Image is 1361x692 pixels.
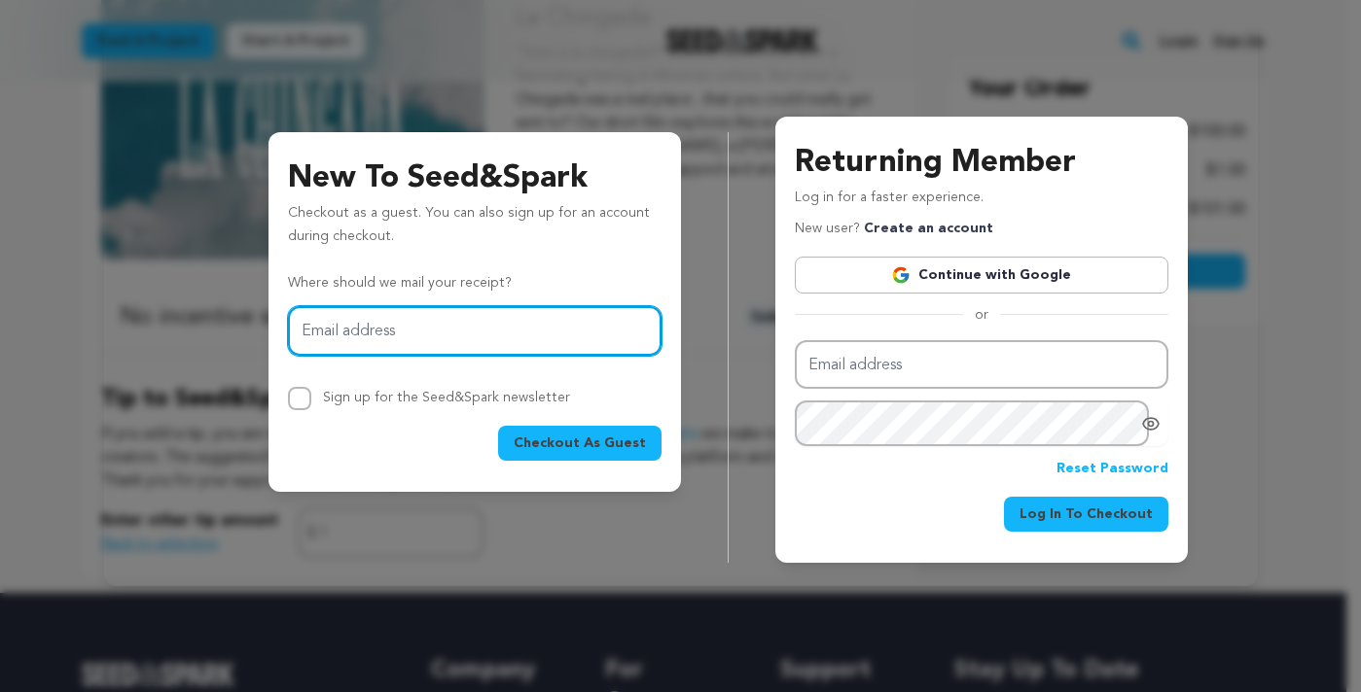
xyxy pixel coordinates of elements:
[498,426,662,461] button: Checkout As Guest
[288,156,662,202] h3: New To Seed&Spark
[1020,504,1153,524] span: Log In To Checkout
[323,391,570,404] label: Sign up for the Seed&Spark newsletter
[795,140,1168,187] h3: Returning Member
[514,433,646,453] span: Checkout As Guest
[288,306,662,356] input: Email address
[795,257,1168,294] a: Continue with Google
[288,272,662,295] p: Where should we mail your receipt?
[1141,414,1161,433] a: Show password as plain text. Warning: this will display your password on the screen.
[795,340,1168,390] input: Email address
[963,305,1000,325] span: or
[795,187,1168,218] p: Log in for a faster experience.
[891,265,911,285] img: Google logo
[864,222,993,235] a: Create an account
[1057,458,1168,481] a: Reset Password
[1004,497,1168,532] button: Log In To Checkout
[795,218,993,241] p: New user?
[288,202,662,257] p: Checkout as a guest. You can also sign up for an account during checkout.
